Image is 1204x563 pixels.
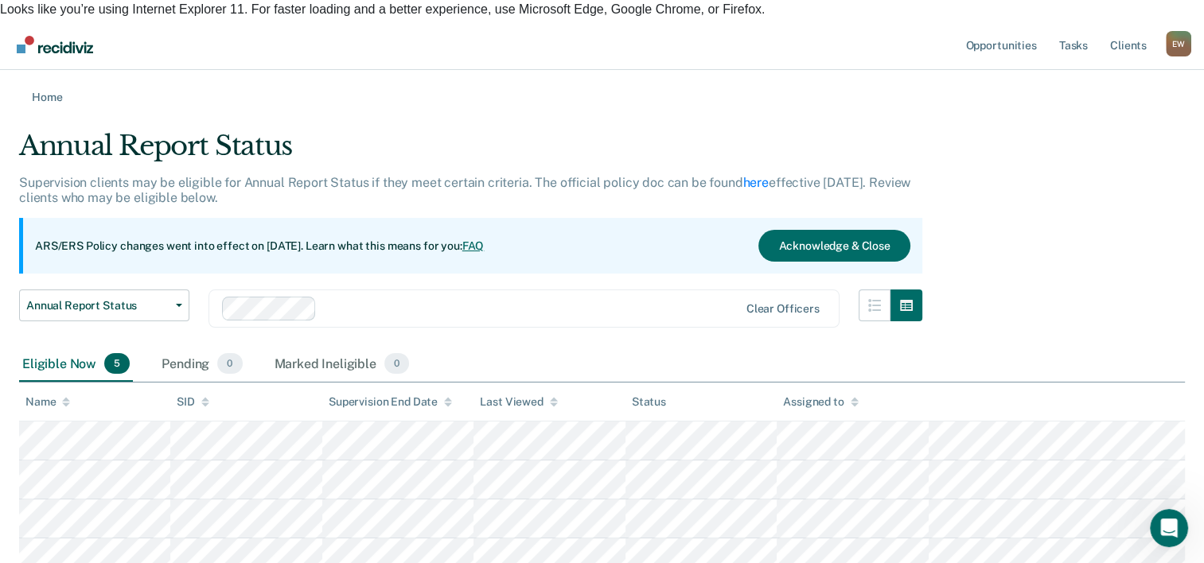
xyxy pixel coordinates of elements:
[632,395,666,409] div: Status
[26,299,169,313] span: Annual Report Status
[384,353,409,374] span: 0
[462,239,485,252] a: FAQ
[746,302,820,316] div: Clear officers
[19,175,910,205] p: Supervision clients may be eligible for Annual Report Status if they meet certain criteria. The o...
[158,347,245,382] div: Pending0
[271,347,413,382] div: Marked Ineligible0
[217,353,242,374] span: 0
[19,89,1185,104] a: Home
[35,239,484,254] p: ARS/ERS Policy changes went into effect on [DATE]. Learn what this means for you:
[1150,509,1188,547] iframe: Intercom live chat
[104,353,130,374] span: 5
[962,19,1039,70] a: Opportunities
[1107,19,1150,70] a: Clients
[329,395,452,409] div: Supervision End Date
[19,130,922,175] div: Annual Report Status
[177,395,209,409] div: SID
[480,395,557,409] div: Last Viewed
[1193,17,1204,39] span: ×
[17,36,93,53] img: Recidiviz
[19,289,189,321] button: Annual Report Status
[19,347,133,382] div: Eligible Now5
[25,395,70,409] div: Name
[1166,31,1191,56] button: Profile dropdown button
[758,230,910,262] button: Acknowledge & Close
[1056,19,1091,70] a: Tasks
[743,175,769,190] a: here
[1166,31,1191,56] div: E W
[783,395,858,409] div: Assigned to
